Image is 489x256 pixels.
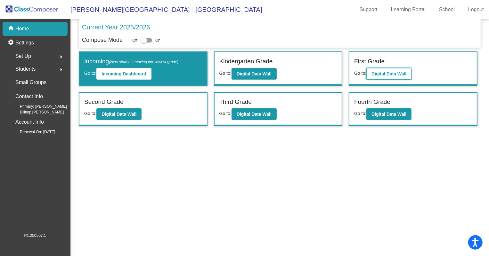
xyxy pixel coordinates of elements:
[386,4,431,15] a: Learning Portal
[10,104,67,109] span: Primary: [PERSON_NAME]
[355,4,383,15] a: Support
[15,78,46,87] p: Small Groups
[219,71,232,76] span: Go to:
[84,97,124,107] label: Second Grade
[354,71,366,76] span: Go to:
[354,97,390,107] label: Fourth Grade
[84,111,96,116] span: Go to:
[10,109,64,115] span: Billing: [PERSON_NAME]
[15,65,36,74] span: Students
[463,4,489,15] a: Logout
[102,71,146,76] b: Incoming Dashboard
[237,71,272,76] b: Digital Data Wall
[371,71,406,76] b: Digital Data Wall
[8,25,15,33] mat-icon: home
[64,4,262,15] span: [PERSON_NAME][GEOGRAPHIC_DATA] - [GEOGRAPHIC_DATA]
[354,57,385,66] label: First Grade
[219,97,252,107] label: Third Grade
[96,108,142,120] button: Digital Data Wall
[371,112,406,117] b: Digital Data Wall
[237,112,272,117] b: Digital Data Wall
[82,22,150,32] p: Current Year 2025/2026
[15,39,34,47] p: Settings
[219,57,273,66] label: Kindergarten Grade
[57,66,65,74] mat-icon: arrow_right
[109,60,178,64] span: (New students moving into lowest grade)
[219,111,232,116] span: Go to:
[366,108,412,120] button: Digital Data Wall
[102,112,136,117] b: Digital Data Wall
[434,4,460,15] a: School
[354,111,366,116] span: Go to:
[132,37,137,43] span: Off
[84,71,96,76] span: Go to:
[10,129,55,135] span: Renewal On: [DATE]
[232,108,277,120] button: Digital Data Wall
[96,68,151,80] button: Incoming Dashboard
[8,39,15,47] mat-icon: settings
[84,57,178,66] label: Incoming
[57,53,65,61] mat-icon: arrow_right
[15,52,31,61] span: Set Up
[82,36,123,44] p: Compose Mode
[155,37,160,43] span: On
[366,68,412,80] button: Digital Data Wall
[15,25,29,33] p: Home
[15,118,44,127] p: Account Info
[232,68,277,80] button: Digital Data Wall
[15,92,43,101] p: Contact Info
